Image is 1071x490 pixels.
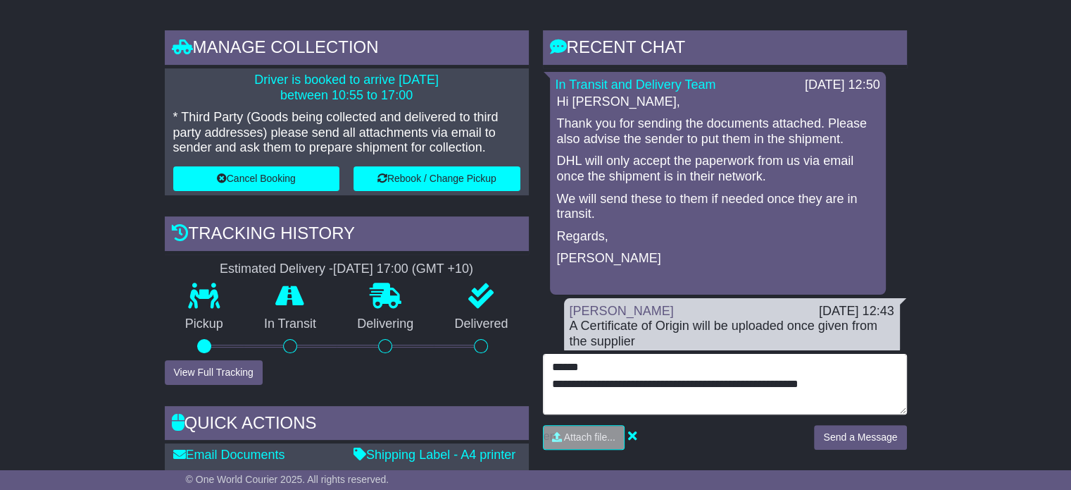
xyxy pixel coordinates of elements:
[570,304,674,318] a: [PERSON_NAME]
[557,154,879,184] p: DHL will only accept the paperwork from us via email once the shipment is in their network.
[819,304,894,319] div: [DATE] 12:43
[333,262,473,277] div: [DATE] 17:00 (GMT +10)
[165,406,529,444] div: Quick Actions
[543,30,907,68] div: RECENT CHAT
[165,30,529,68] div: Manage collection
[570,319,894,349] div: A Certificate of Origin will be uploaded once given from the supplier
[556,78,716,92] a: In Transit and Delivery Team
[557,251,879,267] p: [PERSON_NAME]
[557,94,879,110] p: Hi [PERSON_NAME],
[353,448,515,462] a: Shipping Label - A4 printer
[173,73,520,103] p: Driver is booked to arrive [DATE] between 10:55 to 17:00
[165,262,529,277] div: Estimated Delivery -
[173,448,285,462] a: Email Documents
[353,166,520,191] button: Rebook / Change Pickup
[173,110,520,156] p: * Third Party (Goods being collected and delivered to third party addresses) please send all atta...
[814,425,906,450] button: Send a Message
[337,317,434,332] p: Delivering
[165,317,244,332] p: Pickup
[557,116,879,147] p: Thank you for sending the documents attached. Please also advise the sender to put them in the sh...
[186,474,389,485] span: © One World Courier 2025. All rights reserved.
[805,78,880,93] div: [DATE] 12:50
[557,229,879,245] p: Regards,
[434,317,528,332] p: Delivered
[173,166,340,191] button: Cancel Booking
[165,360,263,385] button: View Full Tracking
[165,216,529,255] div: Tracking history
[557,192,879,222] p: We will send these to them if needed once they are in transit.
[244,317,337,332] p: In Transit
